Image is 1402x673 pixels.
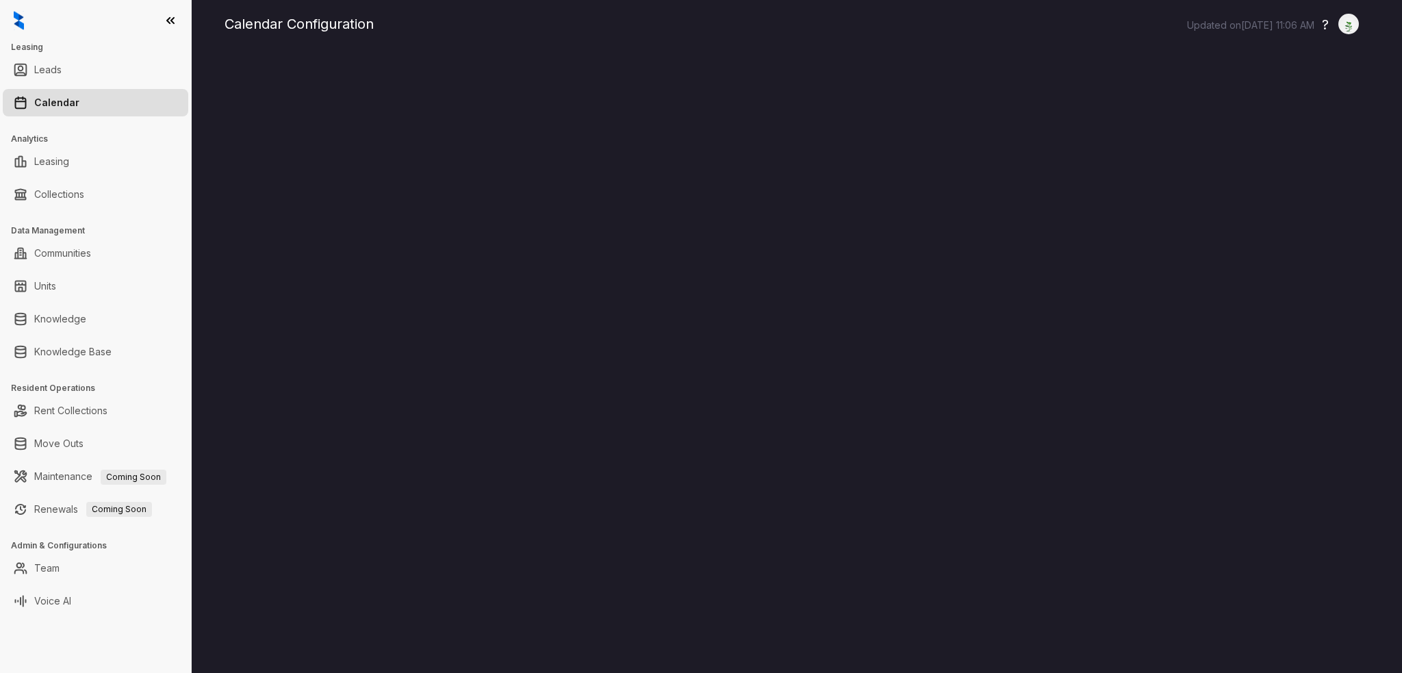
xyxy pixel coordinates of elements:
a: Knowledge Base [34,338,112,366]
span: Coming Soon [101,470,166,485]
li: Calendar [3,89,188,116]
h3: Data Management [11,225,191,237]
img: UserAvatar [1339,17,1358,31]
a: RenewalsComing Soon [34,496,152,523]
a: Team [34,555,60,582]
iframe: retool [225,55,1369,673]
h3: Admin & Configurations [11,539,191,552]
h3: Resident Operations [11,382,191,394]
button: ? [1322,14,1329,35]
div: Calendar Configuration [225,14,1369,34]
li: Units [3,272,188,300]
li: Knowledge Base [3,338,188,366]
a: Collections [34,181,84,208]
li: Communities [3,240,188,267]
a: Leads [34,56,62,84]
h3: Analytics [11,133,191,145]
a: Leasing [34,148,69,175]
li: Move Outs [3,430,188,457]
p: Updated on [DATE] 11:06 AM [1187,18,1314,32]
li: Rent Collections [3,397,188,424]
li: Collections [3,181,188,208]
li: Leasing [3,148,188,175]
a: Communities [34,240,91,267]
a: Move Outs [34,430,84,457]
li: Maintenance [3,463,188,490]
a: Calendar [34,89,79,116]
a: Rent Collections [34,397,107,424]
a: Knowledge [34,305,86,333]
li: Leads [3,56,188,84]
a: Voice AI [34,587,71,615]
li: Team [3,555,188,582]
a: Units [34,272,56,300]
li: Voice AI [3,587,188,615]
h3: Leasing [11,41,191,53]
li: Renewals [3,496,188,523]
span: Coming Soon [86,502,152,517]
img: logo [14,11,24,30]
li: Knowledge [3,305,188,333]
